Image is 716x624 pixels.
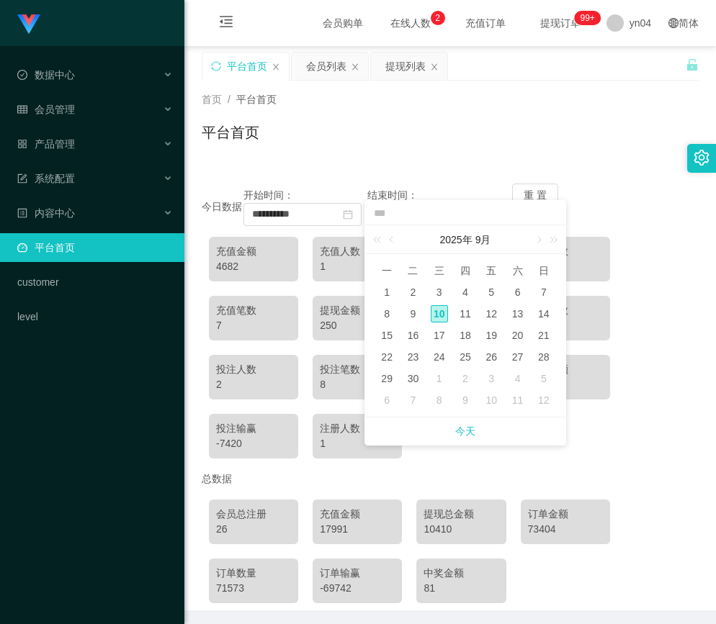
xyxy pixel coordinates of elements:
[532,225,545,254] a: 下个月 (翻页下键)
[435,11,440,25] p: 2
[535,370,552,387] div: 5
[386,225,399,254] a: 上个月 (翻页上键)
[426,264,452,277] span: 三
[378,284,395,301] div: 1
[509,392,527,409] div: 11
[320,362,395,377] div: 投注笔数
[400,346,426,368] td: 2025年9月23日
[426,325,452,346] td: 2025年9月17日
[478,325,504,346] td: 2025年9月19日
[424,507,498,522] div: 提现总金额
[216,318,291,333] div: 7
[400,389,426,411] td: 2025年10月7日
[686,58,699,71] i: 图标: unlock
[535,284,552,301] div: 7
[320,522,395,537] div: 17991
[17,173,75,184] span: 系统配置
[400,281,426,303] td: 2025年9月2日
[374,281,400,303] td: 2025年9月1日
[455,417,475,445] a: 今天
[374,389,400,411] td: 2025年10月6日
[452,260,478,281] th: 周四
[478,389,504,411] td: 2025年10月10日
[452,368,478,389] td: 2025年10月2日
[694,150,710,166] i: 图标: setting
[378,305,395,322] div: 8
[535,305,552,322] div: 14
[426,346,452,368] td: 2025年9月24日
[483,370,500,387] div: 3
[367,189,418,201] span: 结束时间：
[452,264,478,277] span: 四
[426,260,452,281] th: 周三
[509,370,527,387] div: 4
[17,173,27,184] i: 图标: form
[17,70,27,80] i: 图标: check-circle-o
[458,18,513,28] span: 充值订单
[531,325,557,346] td: 2025年9月21日
[426,389,452,411] td: 2025年10月8日
[478,260,504,281] th: 周五
[236,94,277,105] span: 平台首页
[431,327,448,344] div: 17
[483,327,500,344] div: 19
[216,421,291,436] div: 投注输赢
[478,303,504,325] td: 2025年9月12日
[374,303,400,325] td: 2025年9月8日
[216,303,291,318] div: 充值笔数
[431,284,448,301] div: 3
[228,94,231,105] span: /
[374,368,400,389] td: 2025年9月29日
[404,327,421,344] div: 16
[531,368,557,389] td: 2025年10月5日
[320,566,395,581] div: 订单输赢
[374,325,400,346] td: 2025年9月15日
[474,225,493,254] a: 9月
[504,325,530,346] td: 2025年9月20日
[431,392,448,409] div: 8
[457,305,474,322] div: 11
[457,370,474,387] div: 2
[452,325,478,346] td: 2025年9月18日
[320,303,395,318] div: 提现金额
[202,466,699,492] div: 总数据
[478,281,504,303] td: 2025年9月5日
[400,325,426,346] td: 2025年9月16日
[431,11,445,25] sup: 2
[531,346,557,368] td: 2025年9月28日
[404,392,421,409] div: 7
[17,139,27,149] i: 图标: appstore-o
[343,209,353,220] i: 图标: calendar
[504,346,530,368] td: 2025年9月27日
[535,348,552,366] div: 28
[17,208,27,218] i: 图标: profile
[374,346,400,368] td: 2025年9月22日
[531,389,557,411] td: 2025年10月12日
[378,370,395,387] div: 29
[320,377,395,392] div: 8
[320,581,395,596] div: -69742
[431,348,448,366] div: 24
[404,305,421,322] div: 9
[404,370,421,387] div: 30
[574,11,600,25] sup: 280
[452,281,478,303] td: 2025年9月4日
[320,259,395,274] div: 1
[202,1,251,47] i: 图标: menu-fold
[400,264,426,277] span: 二
[430,63,439,71] i: 图标: close
[211,61,221,71] i: 图标: sync
[370,225,389,254] a: 上一年 (Control键加左方向键)
[509,305,527,322] div: 13
[504,281,530,303] td: 2025年9月6日
[202,122,259,143] h1: 平台首页
[535,327,552,344] div: 21
[531,281,557,303] td: 2025年9月7日
[483,284,500,301] div: 5
[478,368,504,389] td: 2025年10月3日
[509,327,527,344] div: 20
[483,348,500,366] div: 26
[509,284,527,301] div: 6
[216,581,291,596] div: 71573
[227,53,267,80] div: 平台首页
